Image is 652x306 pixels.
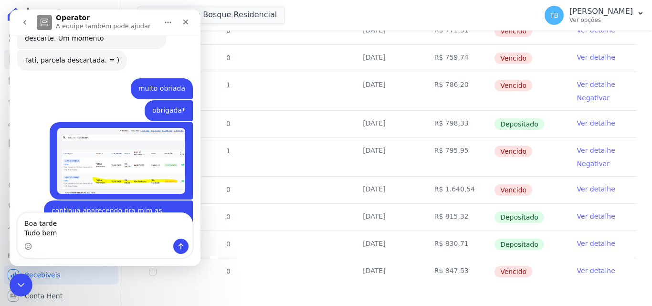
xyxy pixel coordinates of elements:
[351,18,422,44] td: [DATE]
[569,16,633,24] p: Ver opções
[149,4,168,22] button: Início
[577,266,615,275] a: Ver detalhe
[577,53,615,62] a: Ver detalhe
[225,81,231,89] span: 1
[10,274,32,296] iframe: Intercom live chat
[4,29,118,48] a: Visão Geral
[423,177,494,203] td: R$ 1.640,54
[4,155,118,174] a: Transferências
[8,41,183,69] div: Adriane diz…
[351,72,422,110] td: [DATE]
[351,231,422,258] td: [DATE]
[494,80,532,91] span: Vencido
[135,91,183,112] div: obrigada*
[46,12,141,21] p: A equipe também pode ajudar
[577,94,610,102] a: Negativar
[577,118,615,128] a: Ver detalhe
[423,18,494,44] td: R$ 771,51
[225,186,231,193] span: 0
[8,69,183,91] div: Tatiane diz…
[423,231,494,258] td: R$ 830,71
[577,160,610,168] a: Negativar
[423,138,494,176] td: R$ 795,95
[494,25,532,37] span: Vencido
[4,134,118,153] a: Minha Carteira
[8,203,183,229] textarea: Envie uma mensagem...
[4,265,118,285] a: Recebíveis
[8,41,117,62] div: Tati, parcela descartada. = )
[15,46,110,56] div: Tati, parcela descartada. = )
[423,72,494,110] td: R$ 786,20
[25,270,61,280] span: Recebíveis
[577,80,615,89] a: Ver detalhe
[4,286,118,306] a: Conta Hent
[149,268,157,275] input: default
[494,146,532,157] span: Vencido
[225,147,231,155] span: 1
[143,96,176,106] div: obrigada*
[351,177,422,203] td: [DATE]
[168,4,185,21] div: Fechar
[577,146,615,155] a: Ver detalhe
[8,250,114,262] div: Plataformas
[4,71,118,90] a: Parcelas
[4,113,118,132] a: Clientes
[577,211,615,221] a: Ver detalhe
[537,2,652,29] button: TB [PERSON_NAME] Ver opções
[164,229,179,244] button: Enviar uma mensagem
[351,204,422,231] td: [DATE]
[423,111,494,137] td: R$ 798,33
[351,45,422,72] td: [DATE]
[494,266,532,277] span: Vencido
[351,138,422,176] td: [DATE]
[25,291,63,301] span: Conta Hent
[129,74,176,84] div: muito obriada
[494,184,532,196] span: Vencido
[423,258,494,285] td: R$ 847,53
[4,218,118,237] a: Troca de Arquivos
[121,69,183,90] div: muito obriada
[550,12,558,19] span: TB
[494,211,544,223] span: Depositado
[225,240,231,248] span: 0
[494,239,544,250] span: Depositado
[225,267,231,275] span: 0
[4,197,118,216] a: Negativação
[351,111,422,137] td: [DATE]
[15,233,22,241] button: Selecionador de Emoji
[4,50,118,69] a: Contratos
[137,6,285,24] button: Morada Do Bosque Residencial
[8,91,183,113] div: Tatiane diz…
[569,7,633,16] p: [PERSON_NAME]
[34,191,183,231] div: continua aparecendo pra mim as vencidas, quando ele acessar nao vai mais constar?
[8,113,183,191] div: Tatiane diz…
[10,10,200,266] iframe: Intercom live chat
[8,191,183,238] div: Tatiane diz…
[423,45,494,72] td: R$ 759,74
[225,120,231,127] span: 0
[42,197,176,225] div: continua aparecendo pra mim as vencidas, quando ele acessar nao vai mais constar?
[4,92,118,111] a: Lotes
[494,53,532,64] span: Vencido
[577,239,615,248] a: Ver detalhe
[225,54,231,62] span: 0
[423,204,494,231] td: R$ 815,32
[4,176,118,195] a: Crédito
[351,258,422,285] td: [DATE]
[577,184,615,194] a: Ver detalhe
[494,118,544,130] span: Depositado
[225,213,231,221] span: 0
